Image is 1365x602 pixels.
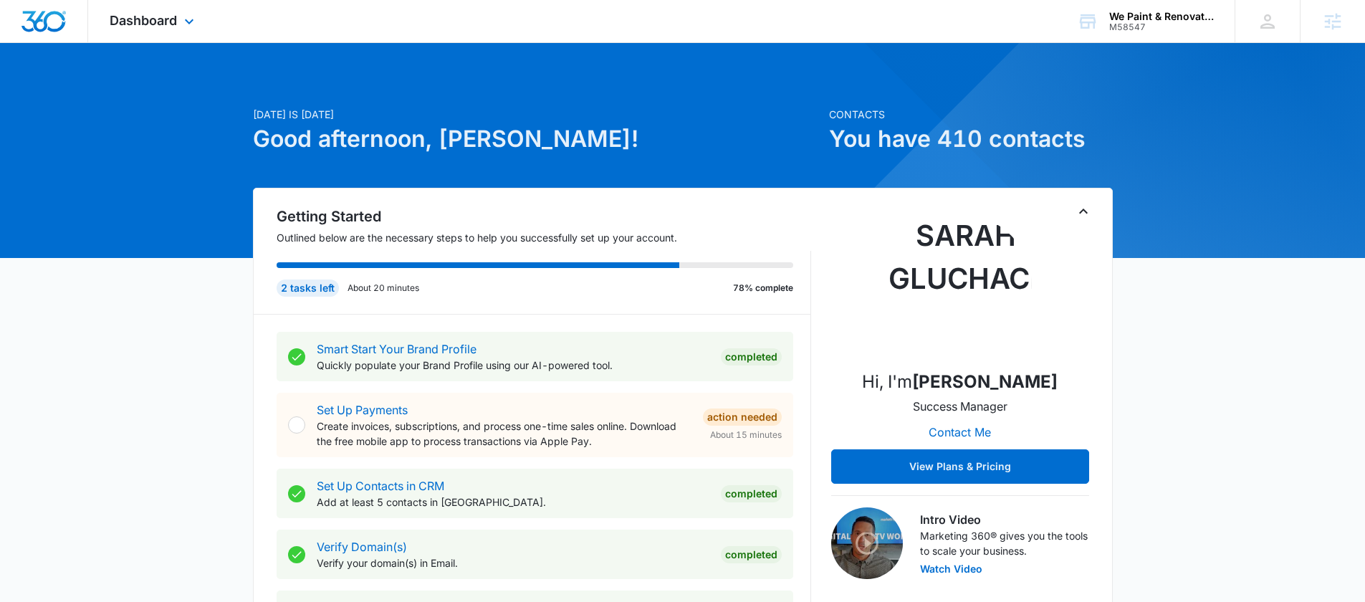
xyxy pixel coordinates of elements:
[920,511,1089,528] h3: Intro Video
[829,107,1113,122] p: Contacts
[831,507,903,579] img: Intro Video
[721,546,782,563] div: Completed
[721,485,782,502] div: Completed
[920,564,982,574] button: Watch Video
[721,348,782,365] div: Completed
[348,282,419,295] p: About 20 minutes
[703,408,782,426] div: Action Needed
[710,429,782,441] span: About 15 minutes
[39,83,50,95] img: tab_domain_overview_orange.svg
[1109,22,1214,32] div: account id
[914,415,1005,449] button: Contact Me
[40,23,70,34] div: v 4.0.25
[913,398,1007,415] p: Success Manager
[1075,203,1092,220] button: Toggle Collapse
[23,37,34,49] img: website_grey.svg
[317,479,444,493] a: Set Up Contacts in CRM
[829,122,1113,156] h1: You have 410 contacts
[158,85,241,94] div: Keywords by Traffic
[110,13,177,28] span: Dashboard
[277,279,339,297] div: 2 tasks left
[277,206,811,227] h2: Getting Started
[253,122,820,156] h1: Good afternoon, [PERSON_NAME]!
[23,23,34,34] img: logo_orange.svg
[317,358,709,373] p: Quickly populate your Brand Profile using our AI-powered tool.
[317,494,709,510] p: Add at least 5 contacts in [GEOGRAPHIC_DATA].
[317,403,408,417] a: Set Up Payments
[37,37,158,49] div: Domain: [DOMAIN_NAME]
[1109,11,1214,22] div: account name
[277,230,811,245] p: Outlined below are the necessary steps to help you successfully set up your account.
[54,85,128,94] div: Domain Overview
[862,369,1058,395] p: Hi, I'm
[831,449,1089,484] button: View Plans & Pricing
[912,371,1058,392] strong: [PERSON_NAME]
[733,282,793,295] p: 78% complete
[889,214,1032,358] img: Sarah Gluchacki
[317,342,476,356] a: Smart Start Your Brand Profile
[920,528,1089,558] p: Marketing 360® gives you the tools to scale your business.
[317,419,691,449] p: Create invoices, subscriptions, and process one-time sales online. Download the free mobile app t...
[317,540,407,554] a: Verify Domain(s)
[143,83,154,95] img: tab_keywords_by_traffic_grey.svg
[317,555,709,570] p: Verify your domain(s) in Email.
[253,107,820,122] p: [DATE] is [DATE]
